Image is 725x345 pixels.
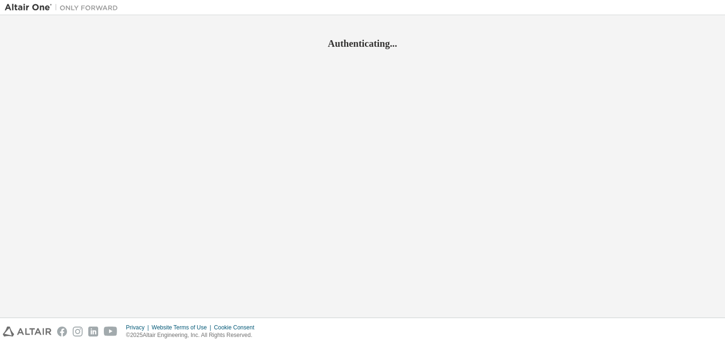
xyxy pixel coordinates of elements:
[3,327,51,336] img: altair_logo.svg
[214,324,260,331] div: Cookie Consent
[73,327,83,336] img: instagram.svg
[5,3,123,12] img: Altair One
[57,327,67,336] img: facebook.svg
[104,327,118,336] img: youtube.svg
[5,37,720,50] h2: Authenticating...
[88,327,98,336] img: linkedin.svg
[126,324,152,331] div: Privacy
[152,324,214,331] div: Website Terms of Use
[126,331,260,339] p: © 2025 Altair Engineering, Inc. All Rights Reserved.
